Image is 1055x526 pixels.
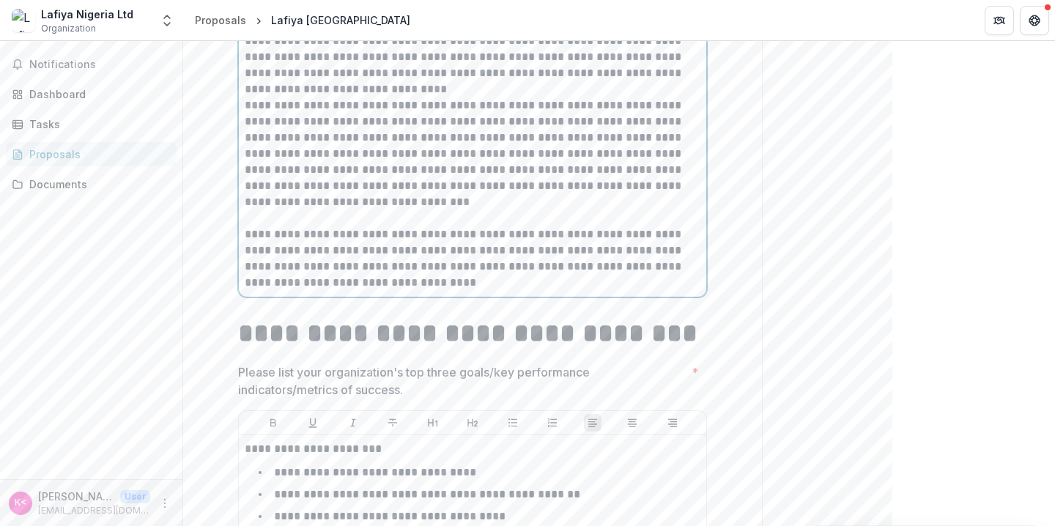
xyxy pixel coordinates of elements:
button: Align Left [584,414,601,431]
button: Bold [264,414,282,431]
img: Lafiya Nigeria Ltd [12,9,35,32]
div: Documents [29,177,165,192]
div: Proposals [29,147,165,162]
button: Open entity switcher [157,6,177,35]
button: More [156,494,174,512]
button: Get Help [1020,6,1049,35]
a: Proposals [6,142,177,166]
a: Dashboard [6,82,177,106]
span: Organization [41,22,96,35]
div: Tasks [29,116,165,132]
div: Dashboard [29,86,165,102]
button: Ordered List [544,414,561,431]
nav: breadcrumb [189,10,416,31]
div: Lafiya Nigeria Ltd [41,7,133,22]
p: [EMAIL_ADDRESS][DOMAIN_NAME] [38,504,150,517]
button: Align Right [664,414,681,431]
div: Lafiya [GEOGRAPHIC_DATA] [271,12,410,28]
button: Heading 1 [424,414,442,431]
button: Underline [304,414,322,431]
div: Klau Chmielowska <klau.chmielowska@lafiyanigeria.org> [15,498,26,508]
div: Proposals [195,12,246,28]
p: Please list your organization's top three goals/key performance indicators/metrics of success. [238,363,686,399]
button: Heading 2 [464,414,481,431]
button: Notifications [6,53,177,76]
button: Bullet List [504,414,522,431]
button: Partners [985,6,1014,35]
button: Align Center [623,414,641,431]
button: Italicize [344,414,362,431]
a: Tasks [6,112,177,136]
a: Proposals [189,10,252,31]
a: Documents [6,172,177,196]
p: [PERSON_NAME] <[PERSON_NAME][EMAIL_ADDRESS][DOMAIN_NAME]> [38,489,114,504]
span: Notifications [29,59,171,71]
p: User [120,490,150,503]
button: Strike [384,414,401,431]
